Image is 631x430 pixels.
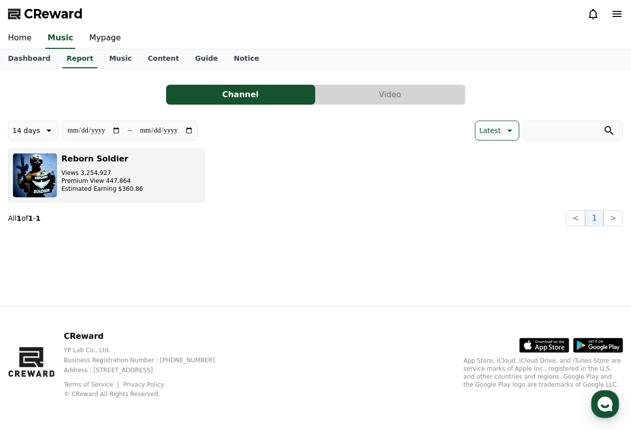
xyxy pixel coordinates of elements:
p: YP Lab Co., Ltd. [64,346,231,354]
a: Channel [166,85,316,105]
span: Messages [83,331,112,339]
button: Channel [166,85,315,105]
button: 14 days [8,121,58,141]
span: CReward [24,6,83,22]
p: App Store, iCloud, iCloud Drive, and iTunes Store are service marks of Apple Inc., registered in ... [463,357,623,389]
strong: 1 [28,214,33,222]
a: Terms of Service [64,381,121,388]
span: Settings [148,331,172,339]
button: Latest [475,121,519,141]
button: < [566,210,585,226]
strong: 1 [16,214,21,222]
button: > [604,210,623,226]
a: Home [3,316,66,341]
span: Home [25,331,43,339]
strong: 1 [35,214,40,222]
a: Notice [226,49,267,68]
a: Settings [129,316,192,341]
img: Reborn Soldier [12,153,57,198]
p: Estimated Earning $360.86 [61,185,143,193]
a: Music [45,28,75,49]
a: Content [140,49,187,68]
p: ~ [127,125,133,137]
h3: Reborn Soldier [61,153,143,165]
p: 14 days [12,124,40,138]
p: Premium View 447,864 [61,177,143,185]
p: All of - [8,213,40,223]
a: Music [101,49,140,68]
p: CReward [64,330,231,342]
a: CReward [8,6,83,22]
p: © CReward All Rights Reserved. [64,390,231,398]
p: Views 3,254,927 [61,169,143,177]
p: Latest [479,124,501,138]
a: Privacy Policy [123,381,164,388]
a: Mypage [81,28,129,49]
button: Video [316,85,465,105]
p: Address : [STREET_ADDRESS] [64,366,231,374]
a: Report [62,49,97,68]
a: Messages [66,316,129,341]
button: 1 [585,210,603,226]
button: Reborn Soldier Views 3,254,927 Premium View 447,864 Estimated Earning $360.86 [8,148,205,202]
a: Guide [187,49,226,68]
p: Business Registration Number : [PHONE_NUMBER] [64,356,231,364]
